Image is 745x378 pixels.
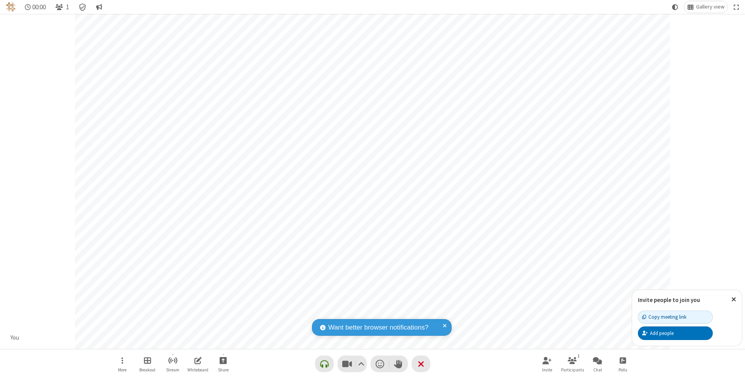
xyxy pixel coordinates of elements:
button: Conversation [93,1,105,13]
button: Start streaming [161,353,184,375]
button: Start sharing [211,353,235,375]
span: Polls [619,368,627,372]
button: Open chat [586,353,609,375]
button: Raise hand [389,356,408,372]
span: 1 [66,3,69,11]
span: Want better browser notifications? [328,323,428,333]
button: Open participant list [52,1,72,13]
div: 1 [575,352,582,359]
button: Close popover [726,290,742,309]
button: Connect your audio [315,356,334,372]
button: Send a reaction [371,356,389,372]
button: Change layout [684,1,728,13]
button: Fullscreen [731,1,742,13]
div: You [8,333,22,342]
span: More [118,368,126,372]
button: Manage Breakout Rooms [136,353,159,375]
button: Invite participants (⌘+Shift+I) [535,353,559,375]
span: Whiteboard [187,368,208,372]
button: Copy meeting link [638,311,713,324]
button: Using system theme [669,1,681,13]
button: Open participant list [561,353,584,375]
div: Timer [22,1,49,13]
div: Copy meeting link [642,313,686,321]
button: End or leave meeting [412,356,430,372]
span: Breakout [139,368,156,372]
span: Invite [542,368,552,372]
span: Stream [166,368,179,372]
span: Participants [561,368,584,372]
button: Open menu [111,353,134,375]
button: Video setting [356,356,366,372]
div: Meeting details Encryption enabled [75,1,90,13]
button: Open poll [611,353,634,375]
button: Stop video (⌘+Shift+V) [338,356,367,372]
span: 00:00 [32,3,46,11]
span: Share [218,368,229,372]
label: Invite people to join you [638,296,700,304]
button: Open shared whiteboard [186,353,210,375]
span: Chat [593,368,602,372]
span: Gallery view [696,4,724,10]
img: QA Selenium DO NOT DELETE OR CHANGE [6,2,16,12]
button: Add people [638,326,713,340]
